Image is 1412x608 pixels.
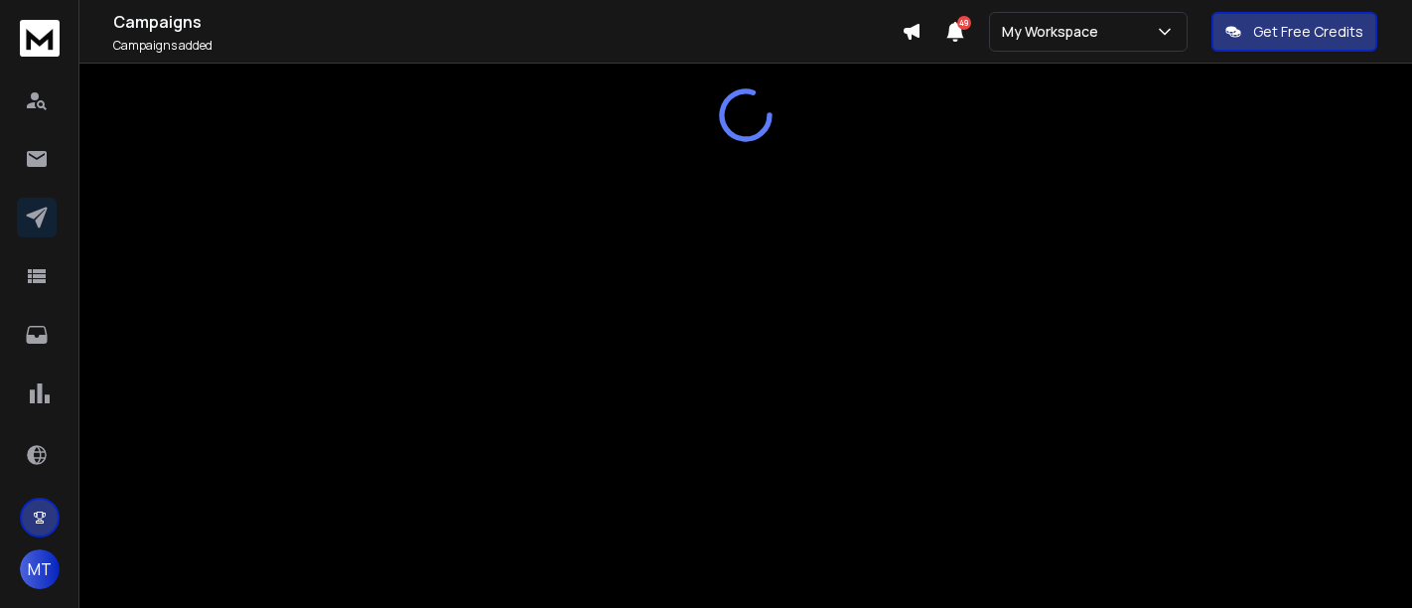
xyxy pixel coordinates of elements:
[957,16,971,30] span: 49
[20,549,60,589] button: MT
[1211,12,1377,52] button: Get Free Credits
[113,10,902,34] h1: Campaigns
[1253,22,1363,42] p: Get Free Credits
[1002,22,1106,42] p: My Workspace
[113,38,902,54] p: Campaigns added
[20,20,60,57] img: logo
